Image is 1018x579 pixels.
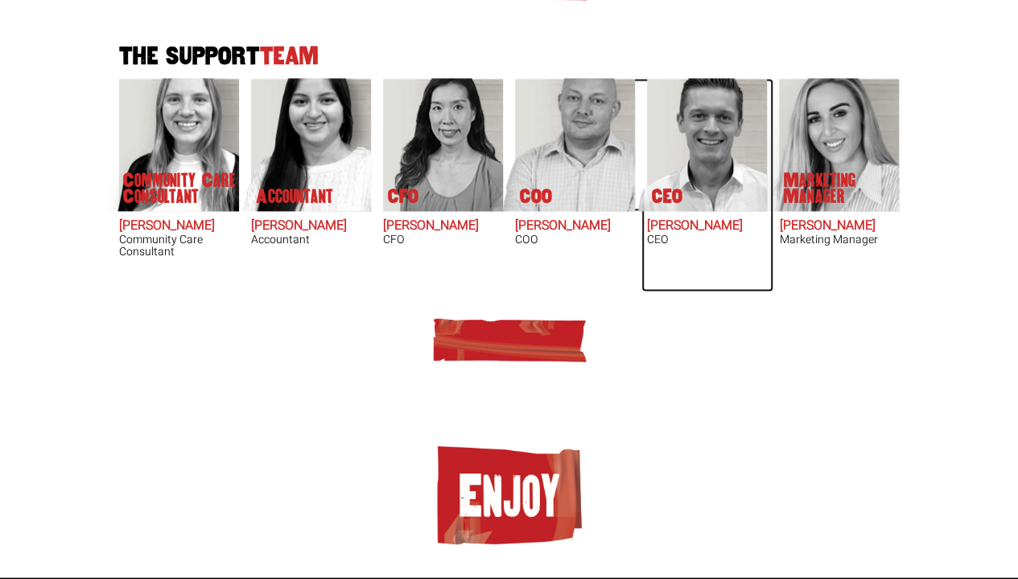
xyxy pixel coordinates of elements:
img: Simon Moss's our COO [498,78,635,211]
p: Community Care Consultant [123,172,238,205]
h2: [PERSON_NAME] [119,219,239,234]
h3: Community Care Consultant [119,234,239,258]
h2: [PERSON_NAME] [383,219,503,234]
img: Simran Kaur does Accountant [234,78,371,211]
h2: [PERSON_NAME] [647,219,767,234]
h3: CEO [647,234,767,246]
p: Accountant [256,188,333,205]
img: Anna Reddy does Community Care Consultant [102,78,239,211]
p: COO [520,188,552,205]
h3: Marketing Manager [779,234,899,246]
h3: Accountant [251,234,371,246]
p: CEO [652,188,682,205]
h3: CFO [383,234,503,246]
h2: [PERSON_NAME] [515,219,635,234]
h2: [PERSON_NAME] [251,219,371,234]
h3: COO [515,234,635,246]
h2: [PERSON_NAME] [779,219,899,234]
span: Team [260,43,319,69]
p: CFO [388,188,418,205]
img: Geoff Millar's our CEO [630,78,767,211]
img: Laura Yang's our CFO [366,78,503,211]
img: Monique Rodrigues does Marketing Manager [744,78,899,211]
p: Marketing Manager [784,172,899,205]
h2: The Support [113,44,905,69]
